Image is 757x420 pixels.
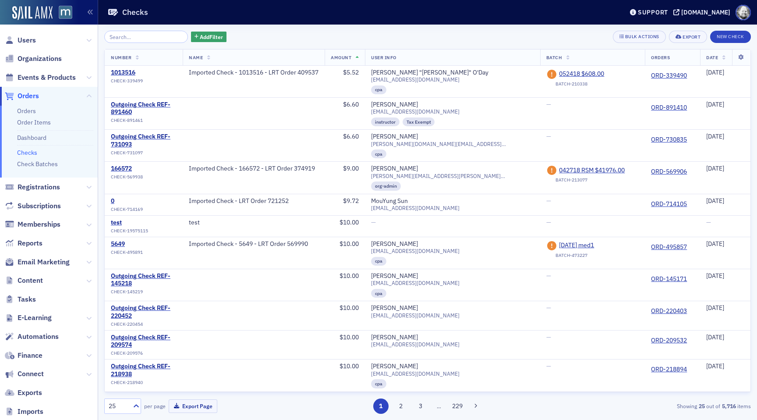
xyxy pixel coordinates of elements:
img: SailAMX [59,6,72,19]
span: CHECK-19575115 [111,228,148,234]
a: Order Items [17,118,51,126]
span: … [433,402,445,410]
a: Finance [5,351,42,360]
a: ORD-714105 [651,200,687,208]
span: Registrations [18,182,60,192]
a: ORD-495857 [651,243,687,251]
div: cpa [371,379,386,388]
h1: Checks [122,7,148,18]
span: [EMAIL_ADDRESS][DOMAIN_NAME] [371,312,460,319]
a: [PERSON_NAME] [371,165,418,173]
a: Memberships [5,220,60,229]
a: MouYung Sun [371,197,408,205]
div: test [111,219,148,227]
a: Content [5,276,43,285]
span: Orders [18,91,39,101]
span: [EMAIL_ADDRESS][DOMAIN_NAME] [371,205,460,211]
span: CHECK-218940 [111,380,143,385]
a: View Homepage [53,6,72,21]
strong: 5,716 [720,402,737,410]
div: cpa [371,85,386,94]
a: [PERSON_NAME] [371,240,418,248]
div: Outgoing Check REF-220452 [111,304,177,320]
div: cpa [371,289,386,298]
a: Outgoing Check REF-218938 [111,363,177,378]
span: Email Marketing [18,257,70,267]
a: 052418 $608.00 [559,70,639,78]
span: CHECK-569938 [111,174,143,180]
button: Bulk Actions [613,31,666,43]
input: Search… [104,31,188,43]
a: [PERSON_NAME] "[PERSON_NAME]" O'Day [371,69,488,77]
span: [DATE] [706,164,724,172]
span: — [546,362,551,370]
span: — [546,218,551,226]
span: CHECK-495891 [111,249,143,255]
span: $9.72 [343,197,359,205]
a: [PERSON_NAME] [371,101,418,109]
div: 166572 [111,165,143,173]
a: Checks [17,149,37,157]
div: [DOMAIN_NAME] [681,8,730,16]
a: 5649 [111,240,143,248]
span: Connect [18,369,44,379]
div: Export [683,35,700,39]
span: [EMAIL_ADDRESS][DOMAIN_NAME] [371,76,460,83]
div: [PERSON_NAME] [371,363,418,370]
span: [DATE] [706,240,724,248]
a: Events & Products [5,73,76,82]
span: Imports [18,407,43,416]
a: [PERSON_NAME] [371,304,418,312]
span: $6.60 [343,100,359,108]
a: ORD-891410 [651,104,687,112]
a: Exports [5,388,42,398]
button: 2 [393,399,408,414]
div: Showing out of items [541,402,751,410]
span: Users [18,36,36,45]
a: Orders [5,91,39,101]
a: [PERSON_NAME] [371,272,418,280]
span: CHECK-714169 [111,206,143,212]
a: Imports [5,407,43,416]
span: Profile [736,5,751,20]
span: [EMAIL_ADDRESS][DOMAIN_NAME] [371,370,460,377]
a: Dashboard [17,134,46,142]
a: Orders [17,107,36,115]
span: $5.52 [343,68,359,76]
a: Automations [5,332,59,342]
button: [DOMAIN_NAME] [673,9,733,15]
div: Imported Check - 1013516 - LRT Order 409537 [189,69,318,77]
div: [PERSON_NAME] [371,334,418,342]
span: Add Filter [200,33,223,41]
span: [DATE] [706,272,724,280]
span: [EMAIL_ADDRESS][DOMAIN_NAME] [371,248,460,254]
a: ORD-218894 [651,366,687,374]
span: Tasks [18,295,36,304]
span: Name [189,54,203,61]
span: CHECK-339499 [111,78,143,84]
span: [DATE] [706,100,724,108]
span: [DATE] [706,333,724,341]
span: — [546,197,551,205]
span: Amount [331,54,351,61]
span: [PERSON_NAME][EMAIL_ADDRESS][PERSON_NAME][DOMAIN_NAME] [371,173,534,179]
div: Imported Check - LRT Order 721252 [189,197,318,205]
span: Orders [651,54,670,61]
div: [PERSON_NAME] [371,133,418,141]
a: 0 [111,197,143,205]
label: per page [144,402,166,410]
span: [DATE] [706,132,724,140]
div: Support [638,8,668,16]
span: Finance [18,351,42,360]
span: $10.00 [340,218,359,226]
div: 25 [109,402,128,411]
